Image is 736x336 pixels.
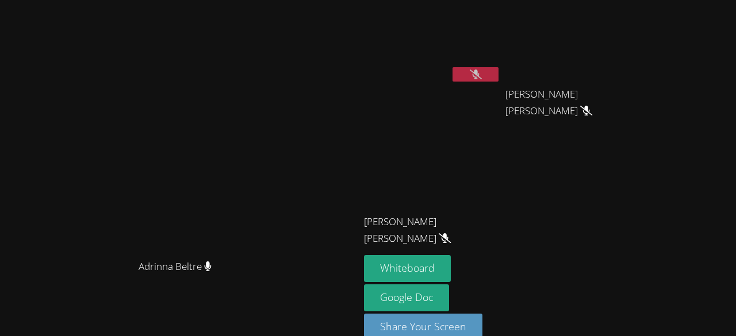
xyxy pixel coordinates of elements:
[364,214,492,247] span: [PERSON_NAME] [PERSON_NAME]
[505,86,633,119] span: [PERSON_NAME] [PERSON_NAME]
[364,255,451,282] button: Whiteboard
[364,284,449,311] a: Google Doc
[139,258,212,275] span: Adrinna Beltre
